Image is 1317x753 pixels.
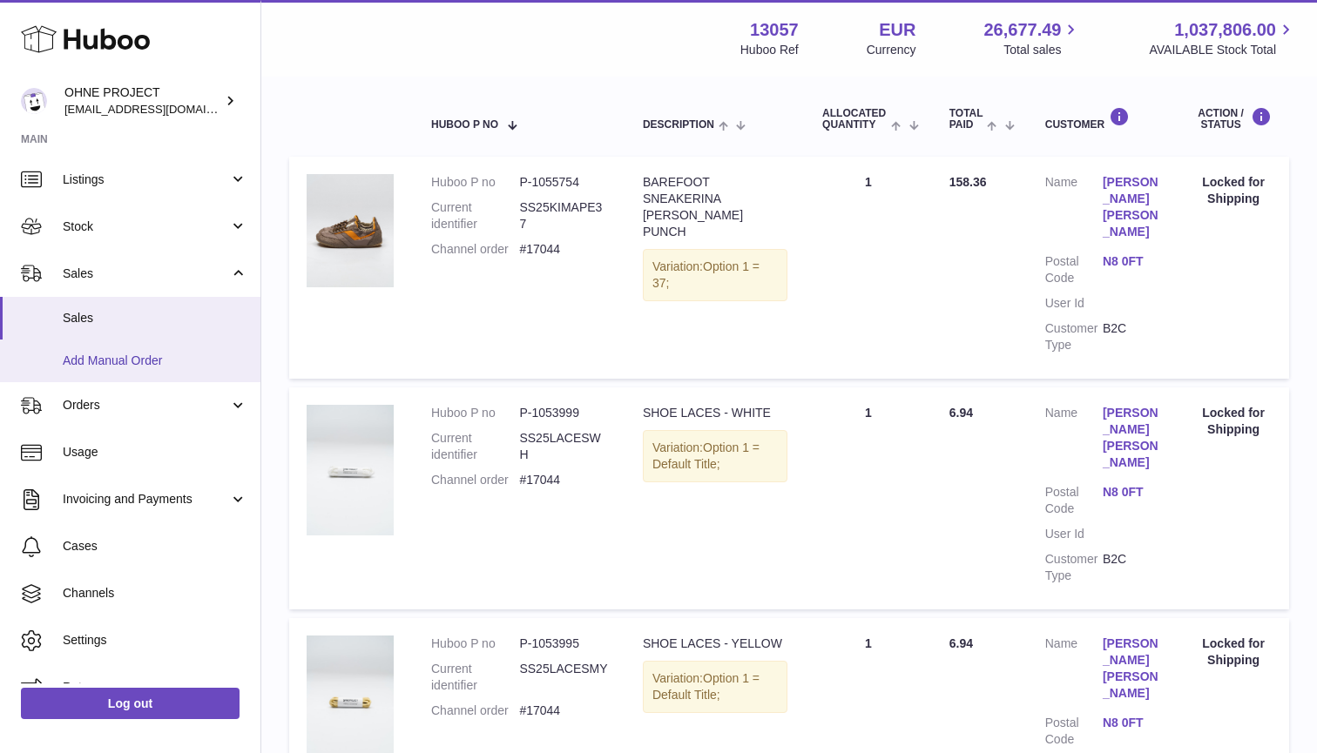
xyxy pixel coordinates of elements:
dt: Huboo P no [431,635,519,652]
dt: User Id [1045,295,1103,312]
dt: Current identifier [431,430,519,463]
strong: EUR [879,18,915,42]
a: 1,037,806.00 AVAILABLE Stock Total [1149,18,1296,58]
dd: #17044 [519,241,607,258]
dd: SS25LACESWH [519,430,607,463]
a: [PERSON_NAME] [PERSON_NAME] [1103,635,1160,702]
td: 1 [805,387,932,609]
dd: #17044 [519,703,607,719]
div: Variation: [643,430,787,482]
span: 158.36 [949,175,987,189]
div: Locked for Shipping [1195,174,1272,207]
a: [PERSON_NAME] [PERSON_NAME] [1103,405,1160,471]
span: Huboo P no [431,119,498,131]
span: [EMAIL_ADDRESS][DOMAIN_NAME] [64,102,256,116]
dd: #17044 [519,472,607,488]
div: Variation: [643,661,787,713]
span: Settings [63,632,247,649]
span: Orders [63,397,229,413]
span: Description [643,119,714,131]
div: Action / Status [1195,107,1272,131]
span: Channels [63,585,247,602]
span: 26,677.49 [983,18,1061,42]
span: Returns [63,679,247,696]
a: N8 0FT [1103,715,1160,731]
dd: SS25LACESMY [519,661,607,694]
span: ALLOCATED Quantity [822,108,887,131]
span: 1,037,806.00 [1174,18,1276,42]
a: N8 0FT [1103,253,1160,270]
img: DSC03662.jpg [307,405,394,535]
dt: Huboo P no [431,405,519,421]
span: Option 1 = Default Title; [652,440,760,471]
div: OHNE PROJECT [64,84,221,118]
span: Usage [63,444,247,461]
dt: Postal Code [1045,253,1103,286]
a: N8 0FT [1103,484,1160,501]
td: 1 [805,157,932,379]
div: Huboo Ref [740,42,799,58]
div: Locked for Shipping [1195,635,1272,669]
span: Option 1 = Default Title; [652,671,760,702]
dt: Name [1045,174,1103,245]
span: 6.94 [949,406,973,420]
span: Sales [63,310,247,326]
a: [PERSON_NAME] [PERSON_NAME] [1103,174,1160,240]
div: SHOE LACES - WHITE [643,405,787,421]
dt: Customer Type [1045,551,1103,584]
span: Add Manual Order [63,353,247,369]
dt: Postal Code [1045,484,1103,517]
div: SHOE LACES - YELLOW [643,635,787,652]
dt: Channel order [431,241,519,258]
div: Customer [1045,107,1160,131]
dt: Current identifier [431,661,519,694]
dt: Customer Type [1045,320,1103,353]
dd: P-1053999 [519,405,607,421]
span: AVAILABLE Stock Total [1149,42,1296,58]
dd: P-1055754 [519,174,607,191]
span: Stock [63,219,229,235]
dd: B2C [1103,551,1160,584]
dt: Huboo P no [431,174,519,191]
dt: Postal Code [1045,715,1103,748]
a: Log out [21,688,240,719]
dd: SS25KIMAPE37 [519,199,607,232]
span: Total sales [1003,42,1081,58]
dt: Current identifier [431,199,519,232]
div: Locked for Shipping [1195,405,1272,438]
img: KIMA_FANGO_SMALL_44b1bbca-0d38-4c0e-adbd-32338417af50.jpg [307,174,394,287]
dd: B2C [1103,320,1160,353]
dt: User Id [1045,526,1103,542]
span: Sales [63,266,229,282]
span: Option 1 = 37; [652,259,760,290]
span: 6.94 [949,636,973,650]
dd: P-1053995 [519,635,607,652]
dt: Channel order [431,472,519,488]
strong: 13057 [750,18,799,42]
a: 26,677.49 Total sales [983,18,1081,58]
div: Currency [867,42,916,58]
span: Total paid [949,108,983,131]
dt: Name [1045,635,1103,706]
span: Listings [63,171,229,188]
img: support@ohneproject.com [21,88,47,114]
dt: Channel order [431,703,519,719]
dt: Name [1045,405,1103,475]
span: Cases [63,538,247,555]
div: BAREFOOT SNEAKERINA [PERSON_NAME] PUNCH [643,174,787,240]
div: Variation: [643,249,787,301]
span: Invoicing and Payments [63,491,229,508]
